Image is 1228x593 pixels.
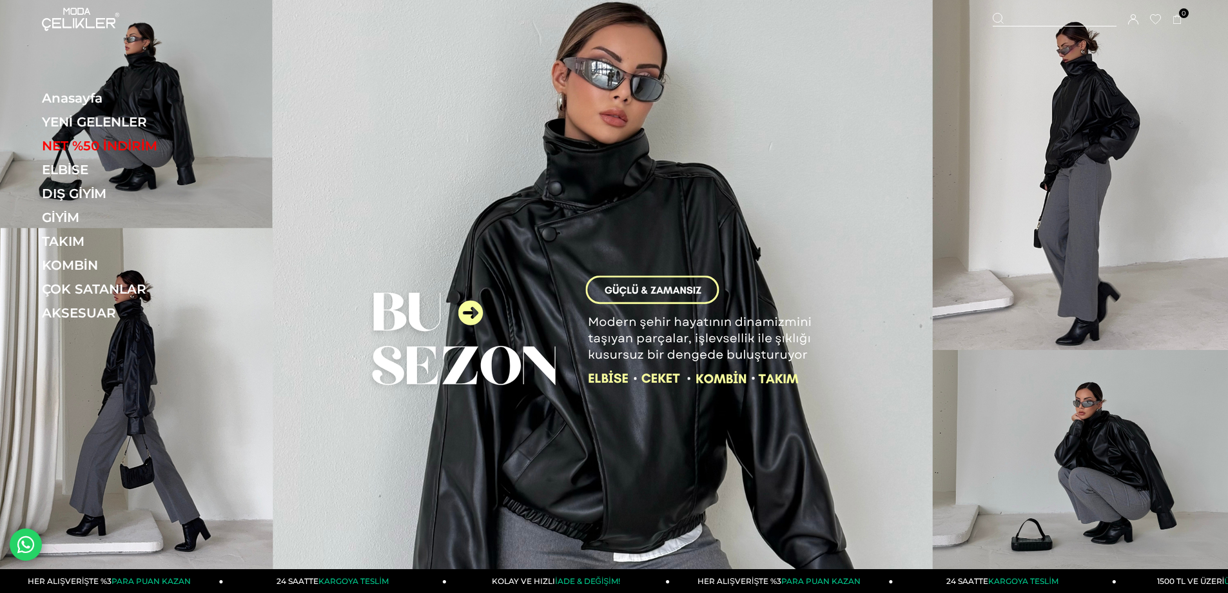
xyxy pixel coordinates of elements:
[988,576,1058,586] span: KARGOYA TESLİM
[1179,8,1189,18] span: 0
[42,281,219,297] a: ÇOK SATANLAR
[42,234,219,249] a: TAKIM
[42,138,219,154] a: NET %50 İNDİRİM
[42,186,219,201] a: DIŞ GİYİM
[670,569,893,593] a: HER ALIŞVERİŞTE %3PARA PUAN KAZAN
[318,576,388,586] span: KARGOYA TESLİM
[42,114,219,130] a: YENİ GELENLER
[42,90,219,106] a: Anasayfa
[42,162,219,177] a: ELBİSE
[893,569,1116,593] a: 24 SAATTEKARGOYA TESLİM
[42,257,219,273] a: KOMBİN
[42,8,119,31] img: logo
[1173,15,1182,25] a: 0
[112,576,191,586] span: PARA PUAN KAZAN
[224,569,447,593] a: 24 SAATTEKARGOYA TESLİM
[42,305,219,321] a: AKSESUAR
[447,569,670,593] a: KOLAY VE HIZLIİADE & DEĞİŞİM!
[781,576,861,586] span: PARA PUAN KAZAN
[555,576,619,586] span: İADE & DEĞİŞİM!
[42,210,219,225] a: GİYİM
